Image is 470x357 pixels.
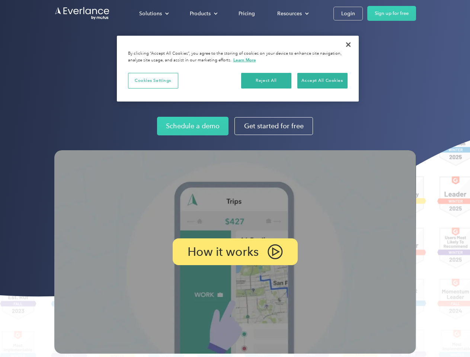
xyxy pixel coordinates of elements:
div: Login [341,9,355,18]
div: Solutions [132,7,175,20]
div: Resources [277,9,302,18]
a: Schedule a demo [157,117,228,135]
a: More information about your privacy, opens in a new tab [233,57,256,62]
a: Pricing [231,7,262,20]
div: Pricing [239,9,255,18]
a: Login [333,7,363,20]
a: Get started for free [234,117,313,135]
div: Solutions [139,9,162,18]
div: By clicking “Accept All Cookies”, you agree to the storing of cookies on your device to enhance s... [128,51,348,64]
a: Sign up for free [367,6,416,21]
div: Cookie banner [117,36,359,102]
p: How it works [188,247,259,256]
div: Privacy [117,36,359,102]
button: Close [340,36,357,53]
div: Products [190,9,211,18]
div: Resources [270,7,315,20]
button: Cookies Settings [128,73,178,89]
a: Go to homepage [54,6,110,20]
button: Accept All Cookies [297,73,348,89]
div: Products [182,7,224,20]
input: Submit [55,44,92,60]
button: Reject All [241,73,291,89]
